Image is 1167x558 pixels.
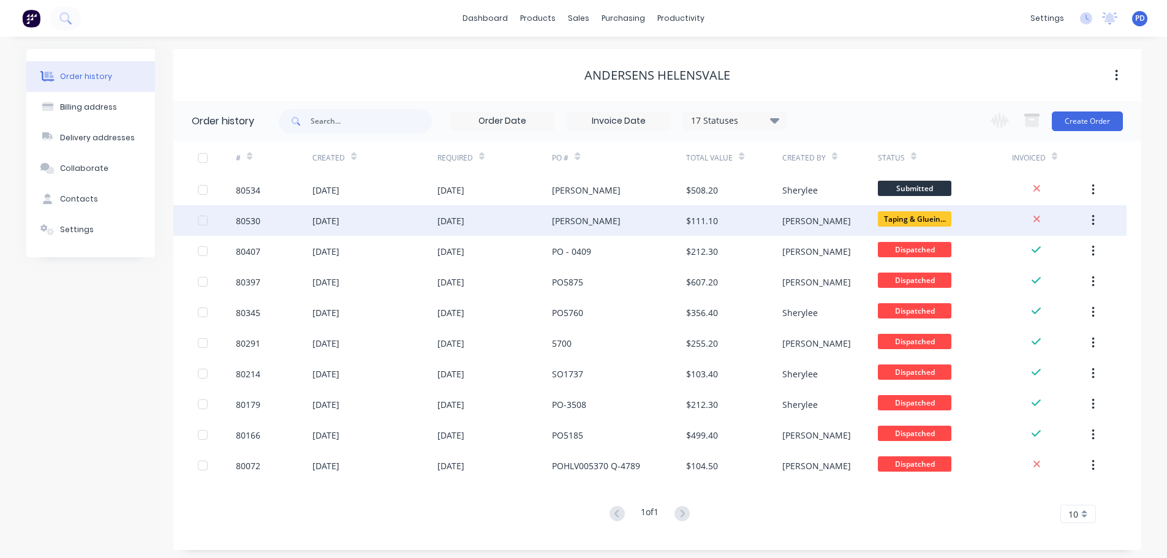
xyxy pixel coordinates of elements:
div: Created By [782,141,878,175]
div: 17 Statuses [684,114,787,127]
div: [DATE] [312,276,339,288]
div: 80291 [236,337,260,350]
div: $508.20 [686,184,718,197]
div: [DATE] [312,368,339,380]
div: Required [437,141,553,175]
div: 80072 [236,459,260,472]
div: # [236,141,312,175]
span: Dispatched [878,273,951,288]
div: Andersens Helensvale [584,68,730,83]
div: $104.50 [686,459,718,472]
div: [DATE] [437,306,464,319]
div: PO5875 [552,276,583,288]
input: Invoice Date [567,112,670,130]
div: PO5185 [552,429,583,442]
div: [PERSON_NAME] [552,214,621,227]
div: Sherylee [782,368,818,380]
div: Billing address [60,102,117,113]
div: Required [437,153,473,164]
span: 10 [1068,508,1078,521]
span: Submitted [878,181,951,196]
div: $212.30 [686,245,718,258]
div: 1 of 1 [641,505,659,523]
img: Factory [22,9,40,28]
div: [DATE] [437,337,464,350]
div: Total Value [686,153,733,164]
div: $103.40 [686,368,718,380]
div: Status [878,153,905,164]
div: [DATE] [312,337,339,350]
div: $499.40 [686,429,718,442]
div: PO5760 [552,306,583,319]
div: [DATE] [437,398,464,411]
span: Dispatched [878,395,951,410]
div: Sherylee [782,398,818,411]
div: 5700 [552,337,572,350]
div: 80534 [236,184,260,197]
span: Dispatched [878,303,951,319]
div: $212.30 [686,398,718,411]
div: [PERSON_NAME] [782,276,851,288]
div: [DATE] [312,245,339,258]
div: PO - 0409 [552,245,591,258]
div: [DATE] [312,306,339,319]
div: 80345 [236,306,260,319]
button: Collaborate [26,153,155,184]
div: Total Value [686,141,782,175]
span: Dispatched [878,364,951,380]
div: Sherylee [782,306,818,319]
div: PO-3508 [552,398,586,411]
div: 80214 [236,368,260,380]
div: [DATE] [312,429,339,442]
div: $111.10 [686,214,718,227]
span: Dispatched [878,334,951,349]
div: Delivery addresses [60,132,135,143]
input: Order Date [451,112,554,130]
div: [DATE] [437,368,464,380]
div: PO # [552,141,686,175]
div: purchasing [595,9,651,28]
div: [DATE] [437,429,464,442]
div: [DATE] [312,459,339,472]
div: $356.40 [686,306,718,319]
div: Invoiced [1012,153,1046,164]
div: Order history [192,114,254,129]
div: sales [562,9,595,28]
a: dashboard [456,9,514,28]
span: Dispatched [878,242,951,257]
div: [DATE] [312,398,339,411]
div: Sherylee [782,184,818,197]
div: Created [312,141,437,175]
div: Collaborate [60,163,108,174]
div: Created By [782,153,826,164]
div: [PERSON_NAME] [782,337,851,350]
div: [PERSON_NAME] [782,429,851,442]
button: Create Order [1052,111,1123,131]
div: # [236,153,241,164]
div: products [514,9,562,28]
span: Taping & Gluein... [878,211,951,227]
div: settings [1024,9,1070,28]
div: [PERSON_NAME] [782,245,851,258]
span: Dispatched [878,426,951,441]
div: Created [312,153,345,164]
div: 80407 [236,245,260,258]
div: PO # [552,153,568,164]
div: Order history [60,71,112,82]
div: $607.20 [686,276,718,288]
button: Delivery addresses [26,123,155,153]
div: [PERSON_NAME] [782,214,851,227]
div: [DATE] [437,276,464,288]
div: POHLV005370 Q-4789 [552,459,640,472]
div: [DATE] [437,459,464,472]
div: 80397 [236,276,260,288]
div: SO1737 [552,368,583,380]
button: Contacts [26,184,155,214]
div: [DATE] [312,184,339,197]
div: [PERSON_NAME] [552,184,621,197]
div: productivity [651,9,711,28]
div: 80530 [236,214,260,227]
div: Contacts [60,194,98,205]
div: 80179 [236,398,260,411]
div: [DATE] [437,184,464,197]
